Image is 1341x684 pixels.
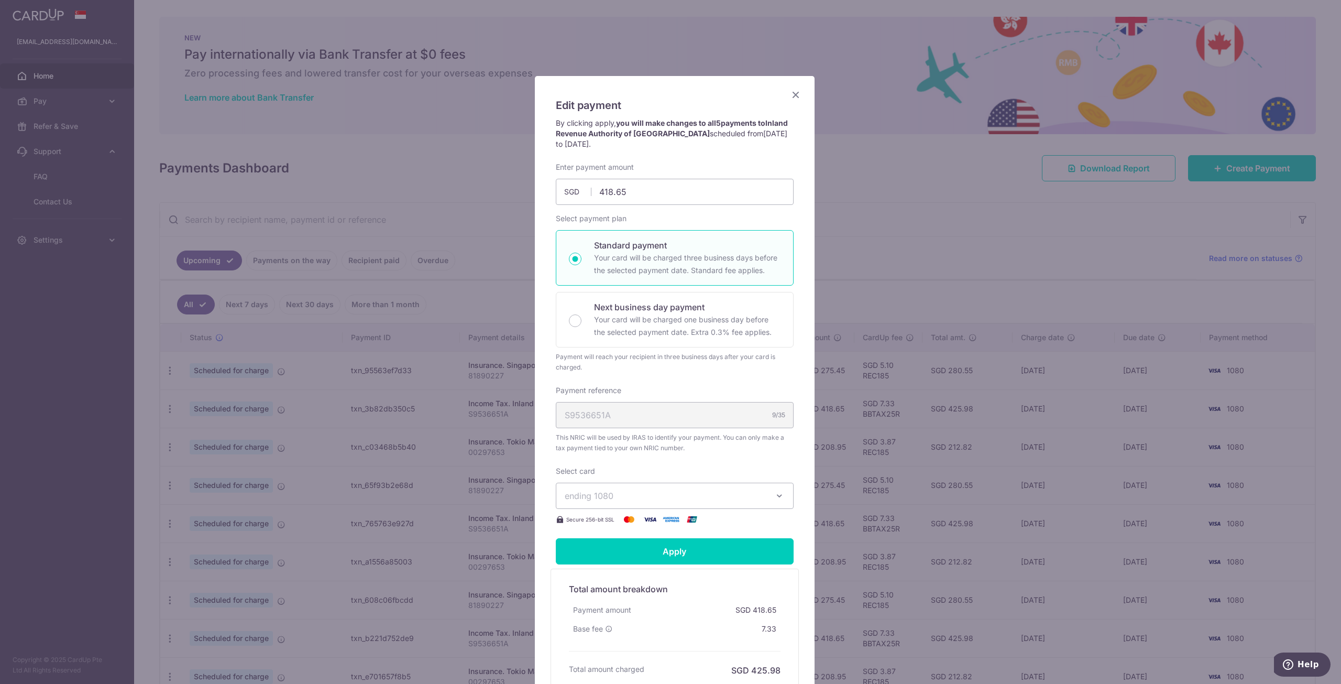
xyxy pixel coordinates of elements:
p: Standard payment [594,239,781,252]
span: This NRIC will be used by IRAS to identify your payment. You can only make a tax payment tied to ... [556,432,794,453]
p: Next business day payment [594,301,781,313]
div: SGD 418.65 [731,601,781,620]
h6: Total amount charged [569,664,644,675]
label: Select card [556,466,595,476]
p: Your card will be charged one business day before the selected payment date. Extra 0.3% fee applies. [594,313,781,339]
div: 9/35 [772,410,785,420]
input: Apply [556,538,794,564]
img: Visa [640,513,661,526]
iframe: Opens a widget where you can find more information [1274,653,1331,679]
p: Your card will be charged three business days before the selected payment date. Standard fee appl... [594,252,781,277]
span: Base fee [573,624,603,634]
span: Secure 256-bit SSL [566,515,614,524]
h5: Edit payment [556,97,794,114]
label: Select payment plan [556,213,626,224]
label: Payment reference [556,385,621,396]
h5: Total amount breakdown [569,583,781,595]
span: 5 [716,118,721,127]
div: Payment amount [569,601,635,620]
span: ending 1080 [565,491,613,501]
div: 7.33 [757,620,781,638]
img: Mastercard [619,513,640,526]
input: 0.00 [556,179,794,205]
img: UnionPay [682,513,702,526]
p: By clicking apply, scheduled from . [556,118,794,149]
span: SGD [564,187,591,197]
label: Enter payment amount [556,162,634,172]
img: American Express [661,513,682,526]
button: ending 1080 [556,483,794,509]
h6: SGD 425.98 [731,664,781,677]
strong: you will make changes to all payments to [556,118,788,138]
button: Close [789,89,802,101]
div: Payment will reach your recipient in three business days after your card is charged. [556,352,794,373]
